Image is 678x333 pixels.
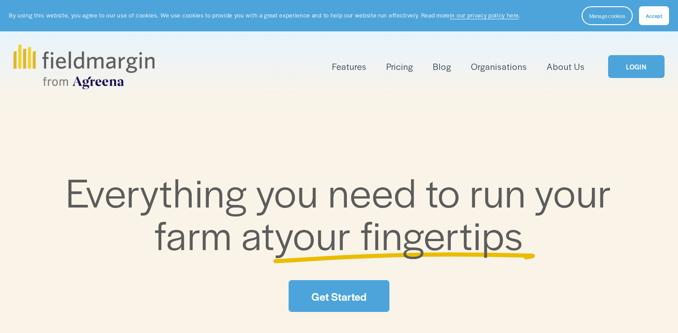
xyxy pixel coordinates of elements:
[386,59,413,74] a: Pricing
[66,163,621,262] span: Everything you need to run your farm at
[582,6,633,25] button: Manage cookies
[608,55,665,78] a: LOGIN
[433,59,451,74] a: Blog
[289,280,389,312] a: Get Started
[646,12,662,19] span: Accept
[547,59,585,74] a: About Us
[332,59,367,74] a: folder dropdown
[332,60,367,73] span: Features
[9,11,520,20] p: By using this website, you agree to our use of cookies. We use cookies to provide you with a grea...
[13,44,154,89] img: fieldmargin.com
[450,11,519,19] a: in our privacy policy here
[589,12,625,19] span: Manage cookies
[471,59,527,74] a: Organisations
[639,6,669,25] button: Accept
[275,206,523,262] span: your fingertips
